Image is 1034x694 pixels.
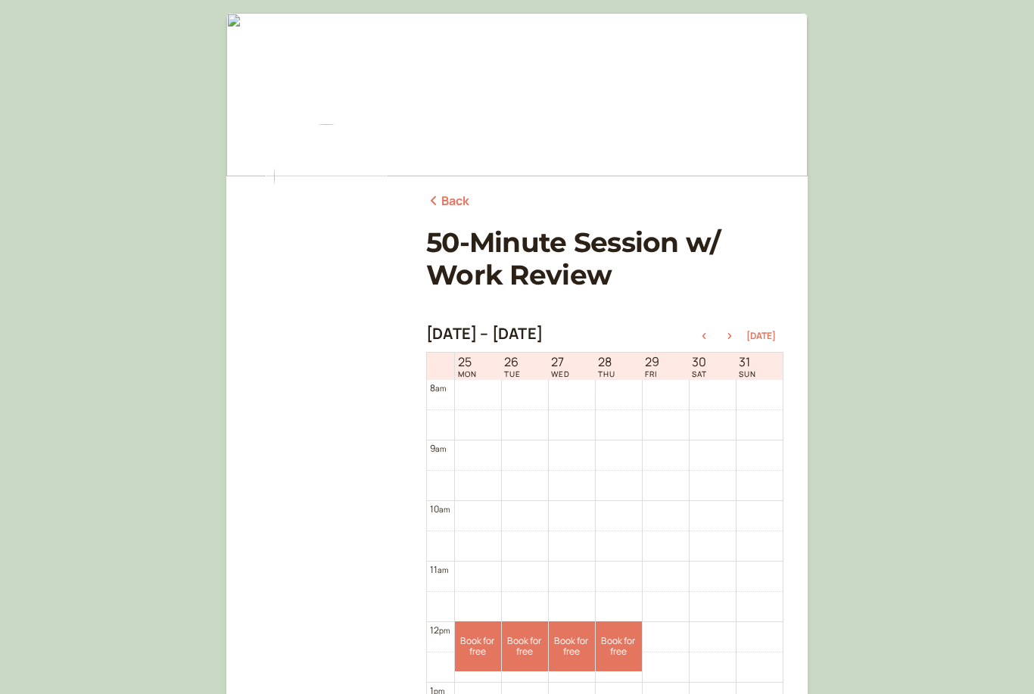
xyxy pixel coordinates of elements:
span: 31 [739,355,756,369]
a: August 27, 2025 [548,353,573,380]
span: 25 [458,355,477,369]
h1: 50-Minute Session w/ Work Review [426,226,783,291]
span: am [439,504,450,515]
div: 11 [430,562,449,577]
span: TUE [504,369,521,378]
button: [DATE] [746,331,776,341]
span: Book for free [455,636,501,658]
span: am [435,443,446,454]
div: 10 [430,502,450,516]
span: 30 [692,355,707,369]
span: Book for free [502,636,548,658]
span: THU [598,369,615,378]
span: pm [439,625,450,636]
span: am [438,565,448,575]
span: 29 [645,355,659,369]
a: August 30, 2025 [689,353,710,380]
span: am [435,383,446,394]
span: SUN [739,369,756,378]
span: 28 [598,355,615,369]
a: August 25, 2025 [455,353,480,380]
a: August 28, 2025 [595,353,618,380]
h2: [DATE] – [DATE] [426,325,543,343]
a: August 26, 2025 [501,353,524,380]
span: SAT [692,369,707,378]
a: August 31, 2025 [736,353,759,380]
span: Book for free [549,636,595,658]
a: Back [426,191,470,211]
a: August 29, 2025 [642,353,662,380]
span: Book for free [596,636,642,658]
div: 8 [430,381,447,395]
span: FRI [645,369,659,378]
span: 26 [504,355,521,369]
div: 12 [430,623,450,637]
span: WED [551,369,570,378]
div: 9 [430,441,447,456]
span: 27 [551,355,570,369]
span: MON [458,369,477,378]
